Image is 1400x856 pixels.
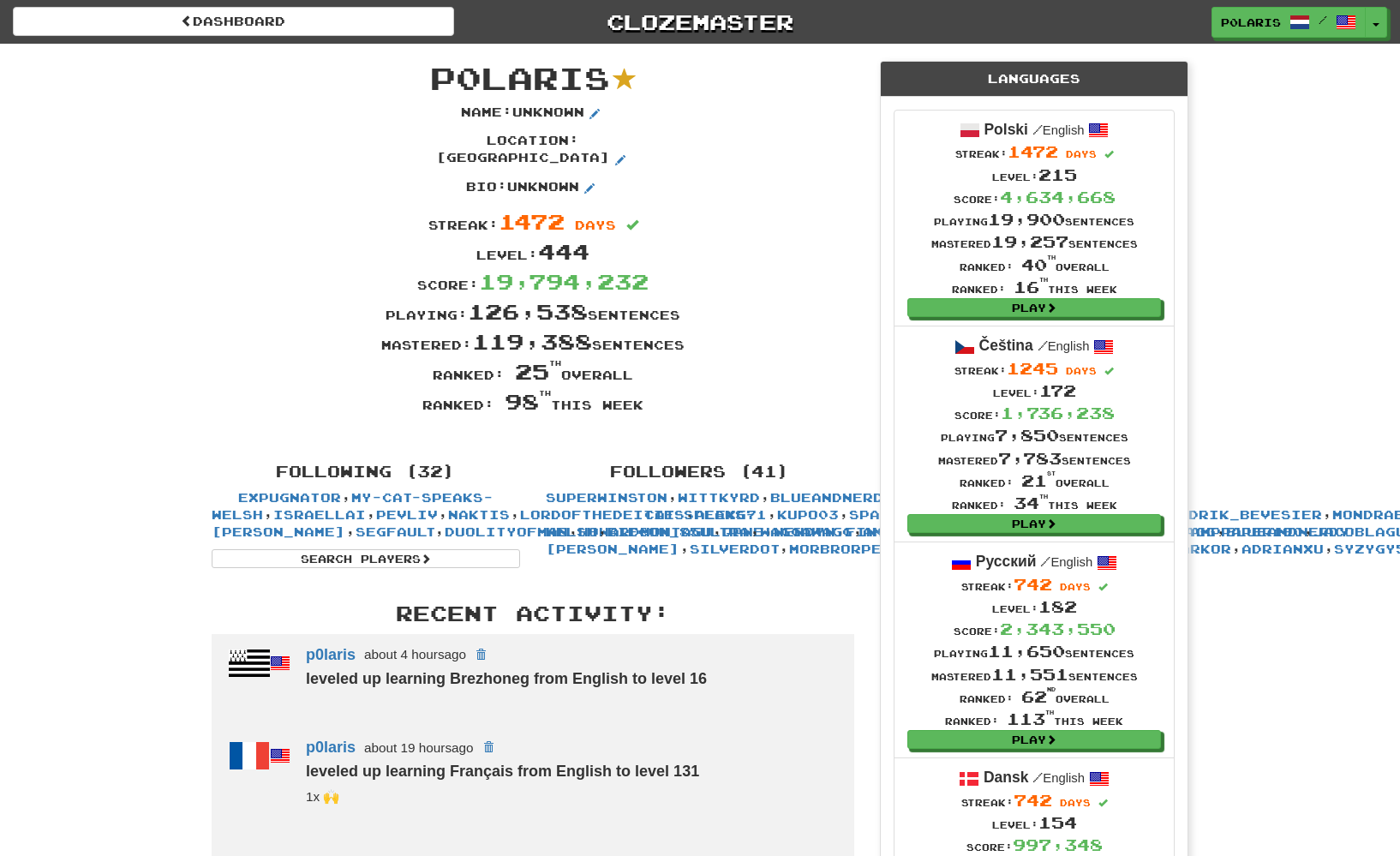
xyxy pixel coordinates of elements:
[938,380,1131,402] div: Level:
[1221,15,1281,30] span: p0laris
[212,549,520,568] a: Search Players
[199,326,867,356] div: Mastered: sentences
[199,236,867,266] div: Level:
[430,59,610,96] span: p0laris
[1038,338,1048,353] span: /
[1104,150,1114,159] span: Streak includes today.
[479,268,649,294] span: 19,794,232
[1066,148,1097,159] span: days
[546,464,854,481] h4: Followers (41)
[931,640,1138,662] div: Playing sentences
[461,104,605,124] p: Name : Unknown
[575,218,616,232] span: days
[538,238,589,264] span: 444
[1032,122,1043,137] span: /
[937,834,1131,856] div: Score:
[976,553,1037,570] strong: Русский
[1038,165,1077,184] span: 215
[549,359,561,368] sup: th
[938,470,1131,492] div: Ranked: overall
[533,455,867,558] div: , , , , , , , , , , , , , , , , , , , , , , , , , , , , , , , , , , , , , , , ,
[445,524,568,539] a: DuolityOfMan
[1038,597,1077,616] span: 182
[520,507,685,522] a: lordofthedeities
[212,602,854,625] h3: Recent Activity:
[1045,709,1054,715] sup: th
[1032,771,1085,785] small: English
[480,7,921,37] a: Clozemaster
[515,358,561,384] span: 25
[1014,494,1048,512] span: 34
[364,647,466,661] small: about 4 hours ago
[505,388,551,414] span: 98
[1158,507,1322,522] a: Hendrik_Bevesier
[931,208,1138,230] div: Playing sentences
[931,596,1138,618] div: Level:
[979,337,1033,354] strong: Čeština
[1039,381,1076,400] span: 172
[907,514,1161,533] a: Play
[1000,620,1116,638] span: 2,343,550
[1060,797,1091,808] span: days
[473,425,529,442] iframe: X Post Button
[1038,339,1090,353] small: English
[938,447,1131,470] div: Mastered sentences
[988,210,1065,229] span: 19,900
[273,507,366,522] a: israellai
[1000,188,1116,207] span: 4,634,668
[938,424,1131,446] div: Playing sentences
[1032,769,1043,785] span: /
[1040,555,1092,569] small: English
[546,542,679,556] a: [PERSON_NAME]
[306,789,339,804] small: superwinston
[212,524,345,539] a: [PERSON_NAME]
[931,573,1138,596] div: Streak:
[546,490,935,539] a: my-cat-speaks-Welsh
[1039,277,1048,283] sup: th
[1098,799,1108,808] span: Streak includes today.
[356,524,435,539] a: segfault
[306,739,356,756] a: p0laris
[931,663,1138,685] div: Mastered sentences
[995,426,1059,445] span: 7,850
[1212,7,1366,38] a: p0laris /
[1047,686,1056,692] sup: nd
[1021,471,1056,490] span: 21
[1047,470,1056,476] sup: st
[907,298,1161,317] a: Play
[472,328,592,354] span: 119,388
[199,207,867,236] div: Streak:
[1038,813,1077,832] span: 154
[931,685,1138,708] div: Ranked: overall
[466,178,600,199] p: Bio : Unknown
[306,670,707,687] strong: leveled up learning Brezhoneg from English to level 16
[931,164,1138,186] div: Level:
[938,402,1131,424] div: Score:
[499,208,565,234] span: 1472
[404,132,661,170] p: Location : [GEOGRAPHIC_DATA]
[1040,554,1050,569] span: /
[760,524,853,539] a: WaggaWagg
[1241,542,1324,556] a: Adrianxu
[1014,575,1052,594] span: 742
[1001,404,1115,422] span: 1,736,238
[1047,254,1056,260] sup: th
[937,811,1131,834] div: Level:
[1008,142,1058,161] span: 1472
[13,7,454,36] a: Dashboard
[199,386,867,416] div: Ranked: this week
[546,490,667,505] a: superwinston
[1007,359,1058,378] span: 1245
[1180,524,1303,539] a: DampPaper190
[881,62,1188,97] div: Languages
[306,763,699,780] strong: leveled up learning Français from English to level 131
[931,276,1138,298] div: Ranked: this week
[1060,581,1091,592] span: days
[1104,367,1114,376] span: Streak includes today.
[212,464,520,481] h4: Following (32)
[306,645,356,662] a: p0laris
[1014,791,1052,810] span: 742
[998,449,1062,468] span: 7,783
[931,254,1138,276] div: Ranked: overall
[938,357,1131,380] div: Streak:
